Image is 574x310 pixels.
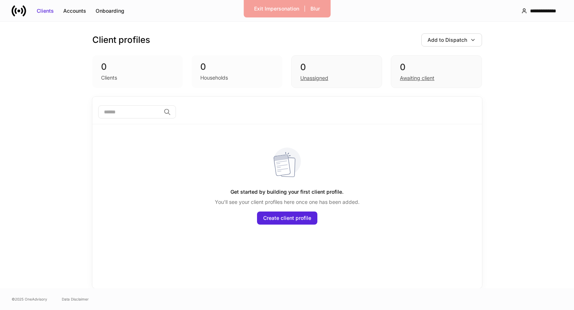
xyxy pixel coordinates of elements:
[101,74,117,81] div: Clients
[257,212,317,225] button: Create client profile
[300,75,328,82] div: Unassigned
[400,75,434,82] div: Awaiting client
[428,36,467,44] div: Add to Dispatch
[91,5,129,17] button: Onboarding
[249,3,304,15] button: Exit Impersonation
[101,61,174,73] div: 0
[291,55,382,88] div: 0Unassigned
[263,214,311,222] div: Create client profile
[59,5,91,17] button: Accounts
[62,296,89,302] a: Data Disclaimer
[421,33,482,47] button: Add to Dispatch
[96,7,124,15] div: Onboarding
[230,185,344,198] h5: Get started by building your first client profile.
[215,198,360,206] p: You'll see your client profiles here once one has been added.
[37,7,54,15] div: Clients
[200,61,274,73] div: 0
[63,7,86,15] div: Accounts
[12,296,47,302] span: © 2025 OneAdvisory
[310,5,320,12] div: Blur
[391,55,482,88] div: 0Awaiting client
[306,3,325,15] button: Blur
[300,61,373,73] div: 0
[92,34,150,46] h3: Client profiles
[400,61,473,73] div: 0
[254,5,299,12] div: Exit Impersonation
[32,5,59,17] button: Clients
[200,74,228,81] div: Households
